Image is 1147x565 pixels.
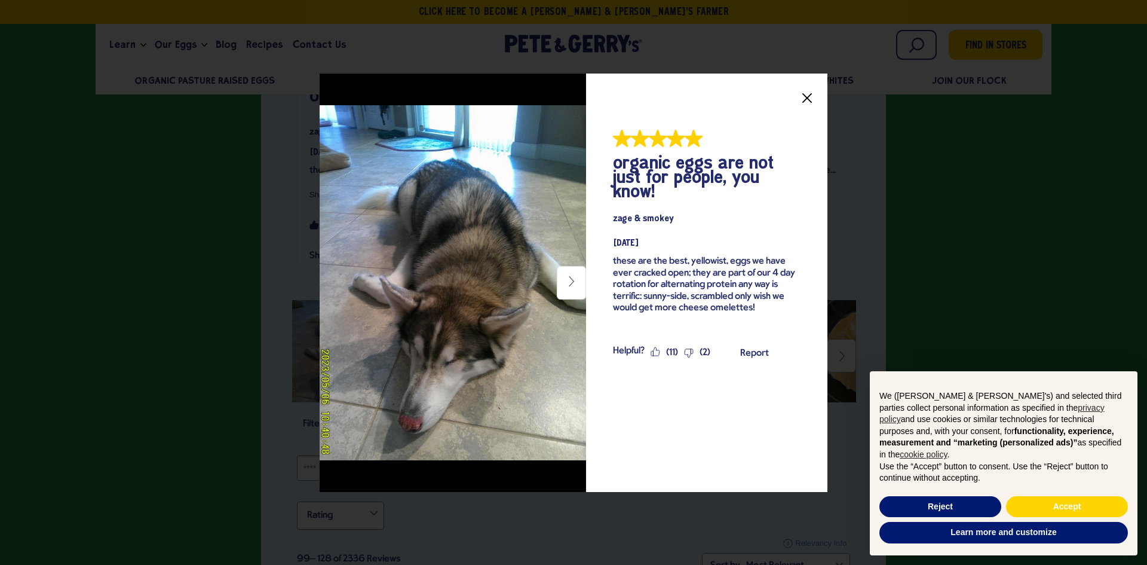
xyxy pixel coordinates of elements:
p: Use the “Accept” button to consent. Use the “Reject” button to continue without accepting. [879,461,1128,484]
button: Reject [879,496,1001,518]
a: cookie policy [900,450,947,459]
p: We ([PERSON_NAME] & [PERSON_NAME]'s) and selected third parties collect personal information as s... [879,390,1128,461]
button: Learn more and customize [879,522,1128,543]
button: Accept [1006,496,1128,518]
